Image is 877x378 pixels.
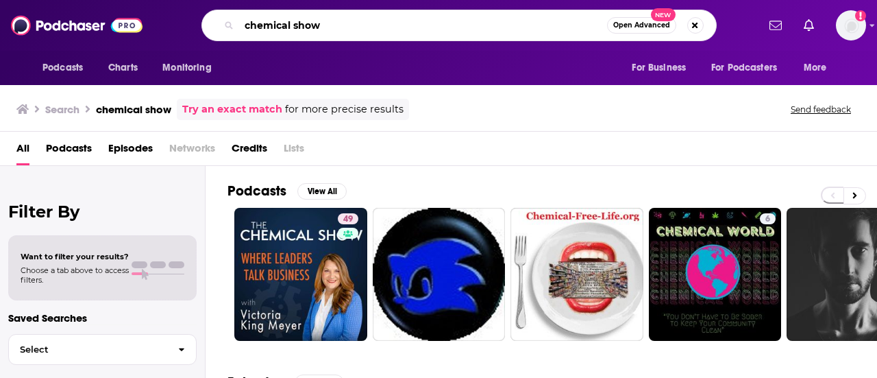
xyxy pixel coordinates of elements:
span: Want to filter your results? [21,252,129,261]
button: open menu [153,55,229,81]
a: 49 [338,213,358,224]
span: For Business [632,58,686,78]
a: 6 [649,208,782,341]
span: Open Advanced [613,22,670,29]
h3: Search [45,103,79,116]
svg: Add a profile image [855,10,866,21]
span: for more precise results [285,102,404,117]
h2: Filter By [8,202,197,222]
button: open menu [702,55,797,81]
a: PodcastsView All [227,182,347,200]
button: open menu [622,55,703,81]
h2: Podcasts [227,182,286,200]
button: Show profile menu [836,10,866,40]
button: Open AdvancedNew [607,17,676,34]
button: Select [8,334,197,365]
button: open menu [794,55,844,81]
a: All [16,137,29,165]
input: Search podcasts, credits, & more... [239,14,607,36]
span: 6 [765,213,770,226]
div: Search podcasts, credits, & more... [201,10,717,41]
span: New [651,8,676,21]
img: User Profile [836,10,866,40]
span: Select [9,345,167,354]
span: Logged in as HavasFormulab2b [836,10,866,40]
span: More [804,58,827,78]
a: Charts [99,55,146,81]
h3: chemical show [96,103,171,116]
button: View All [297,183,347,200]
a: 6 [760,213,776,224]
a: Credits [232,137,267,165]
span: Networks [169,137,215,165]
button: open menu [33,55,101,81]
span: Lists [284,137,304,165]
a: Episodes [108,137,153,165]
a: Show notifications dropdown [798,14,819,37]
span: Monitoring [162,58,211,78]
p: Saved Searches [8,311,197,324]
span: Podcasts [42,58,83,78]
a: Show notifications dropdown [764,14,787,37]
span: For Podcasters [711,58,777,78]
img: Podchaser - Follow, Share and Rate Podcasts [11,12,143,38]
span: 49 [343,213,353,226]
span: Choose a tab above to access filters. [21,265,129,285]
a: 49 [234,208,367,341]
a: Podcasts [46,137,92,165]
a: Try an exact match [182,102,282,117]
span: Charts [108,58,138,78]
button: Send feedback [787,104,855,115]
